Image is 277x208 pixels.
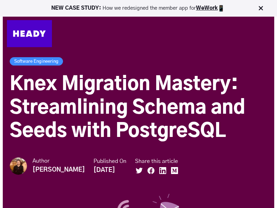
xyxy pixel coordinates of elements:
strong: [PERSON_NAME] [33,167,85,173]
div: Navigation Menu [59,27,270,40]
strong: [DATE] [93,167,115,173]
small: Author [33,157,85,165]
span: Knex Migration Mastery: Streamlining Schema and Seeds with PostgreSQL [10,75,245,141]
img: Heady_Logo_Web-01 (1) [7,20,52,47]
strong: NEW CASE STUDY: [51,6,102,11]
small: Share this article [135,158,182,165]
p: How we redesigned the member app for [3,5,274,12]
img: Close Bar [257,5,264,12]
a: Software Engineering [10,57,63,66]
img: app emoji [218,5,225,12]
img: Pratik Agashe [10,157,27,175]
a: WeWork [196,6,218,11]
small: Published On [93,158,126,165]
